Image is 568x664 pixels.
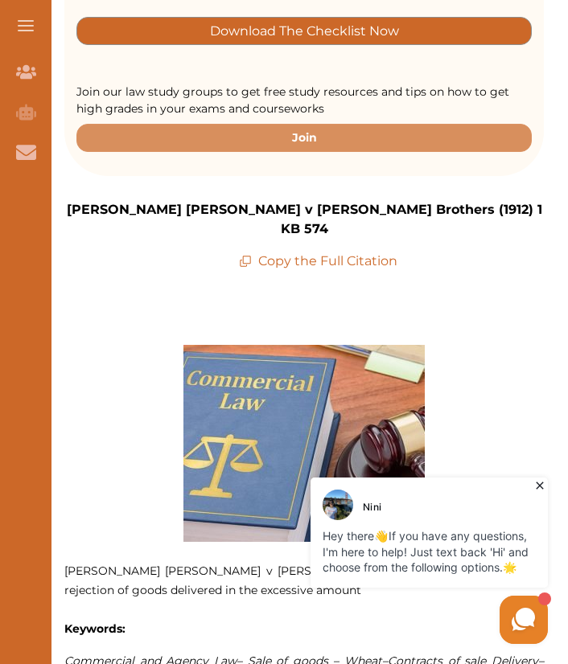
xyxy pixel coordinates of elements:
iframe: HelpCrunch [182,473,552,648]
button: Join [76,124,532,152]
p: Copy the Full Citation [239,252,397,271]
strong: Keywords: [64,621,126,636]
span: [PERSON_NAME] [PERSON_NAME] v [PERSON_NAME] Brothers (1912) concerns the rejection of goods deliv... [64,564,544,597]
p: Download The Checklist Now [210,22,399,40]
p: [PERSON_NAME] [PERSON_NAME] v [PERSON_NAME] Brothers (1912) 1 KB 574 [64,200,544,239]
p: Join our law study groups to get free study resources and tips on how to get high grades in your ... [76,84,532,117]
button: [object Object] [76,17,532,45]
img: Commercial-and-Agency-Law-feature-300x245.jpg [183,345,425,542]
